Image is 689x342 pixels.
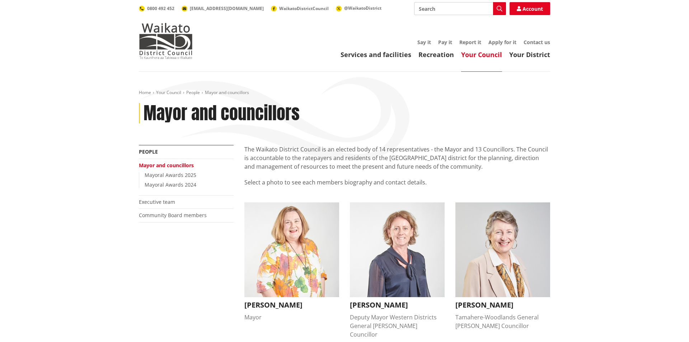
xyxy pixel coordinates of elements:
[350,301,445,309] h3: [PERSON_NAME]
[186,89,200,95] a: People
[414,2,506,15] input: Search input
[144,103,300,124] h1: Mayor and councillors
[145,172,196,178] a: Mayoral Awards 2025
[244,202,339,297] img: Jacqui Church
[147,5,174,11] span: 0800 492 452
[139,89,151,95] a: Home
[336,5,381,11] a: @WaikatoDistrict
[244,301,339,309] h3: [PERSON_NAME]
[156,89,181,95] a: Your Council
[455,301,550,309] h3: [PERSON_NAME]
[344,5,381,11] span: @WaikatoDistrict
[190,5,264,11] span: [EMAIL_ADDRESS][DOMAIN_NAME]
[350,313,445,339] div: Deputy Mayor Western Districts General [PERSON_NAME] Councillor
[461,50,502,59] a: Your Council
[350,202,445,339] button: Carolyn Eyre [PERSON_NAME] Deputy Mayor Western Districts General [PERSON_NAME] Councillor
[139,5,174,11] a: 0800 492 452
[509,50,550,59] a: Your District
[139,162,194,169] a: Mayor and councillors
[459,39,481,46] a: Report it
[244,178,550,195] p: Select a photo to see each members biography and contact details.
[417,39,431,46] a: Say it
[271,5,329,11] a: WaikatoDistrictCouncil
[139,23,193,59] img: Waikato District Council - Te Kaunihera aa Takiwaa o Waikato
[244,145,550,171] p: The Waikato District Council is an elected body of 14 representatives - the Mayor and 13 Councill...
[524,39,550,46] a: Contact us
[182,5,264,11] a: [EMAIL_ADDRESS][DOMAIN_NAME]
[455,313,550,330] div: Tamahere-Woodlands General [PERSON_NAME] Councillor
[244,202,339,322] button: Jacqui Church [PERSON_NAME] Mayor
[139,90,550,96] nav: breadcrumb
[279,5,329,11] span: WaikatoDistrictCouncil
[145,181,196,188] a: Mayoral Awards 2024
[139,198,175,205] a: Executive team
[205,89,249,95] span: Mayor and councillors
[139,212,207,219] a: Community Board members
[455,202,550,297] img: Crystal Beavis
[438,39,452,46] a: Pay it
[139,148,158,155] a: People
[350,202,445,297] img: Carolyn Eyre
[244,313,339,322] div: Mayor
[510,2,550,15] a: Account
[341,50,411,59] a: Services and facilities
[488,39,516,46] a: Apply for it
[418,50,454,59] a: Recreation
[455,202,550,330] button: Crystal Beavis [PERSON_NAME] Tamahere-Woodlands General [PERSON_NAME] Councillor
